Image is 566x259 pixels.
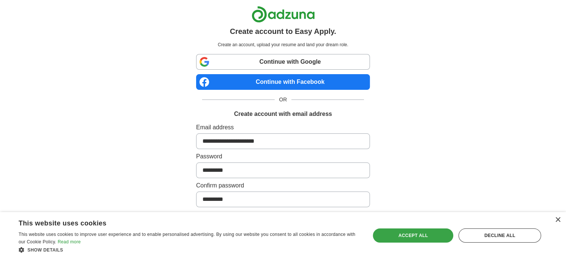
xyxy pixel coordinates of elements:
[275,96,291,104] span: OR
[198,41,368,48] p: Create an account, upload your resume and land your dream role.
[458,228,541,243] div: Decline all
[252,6,315,23] img: Adzuna logo
[555,217,560,223] div: Close
[19,217,341,228] div: This website uses cookies
[196,123,370,132] label: Email address
[373,228,453,243] div: Accept all
[234,110,332,119] h1: Create account with email address
[19,246,360,253] div: Show details
[58,239,81,244] a: Read more, opens a new window
[196,152,370,161] label: Password
[196,181,370,190] label: Confirm password
[19,232,355,244] span: This website uses cookies to improve user experience and to enable personalised advertising. By u...
[196,54,370,70] a: Continue with Google
[196,74,370,90] a: Continue with Facebook
[28,247,63,253] span: Show details
[230,26,336,37] h1: Create account to Easy Apply.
